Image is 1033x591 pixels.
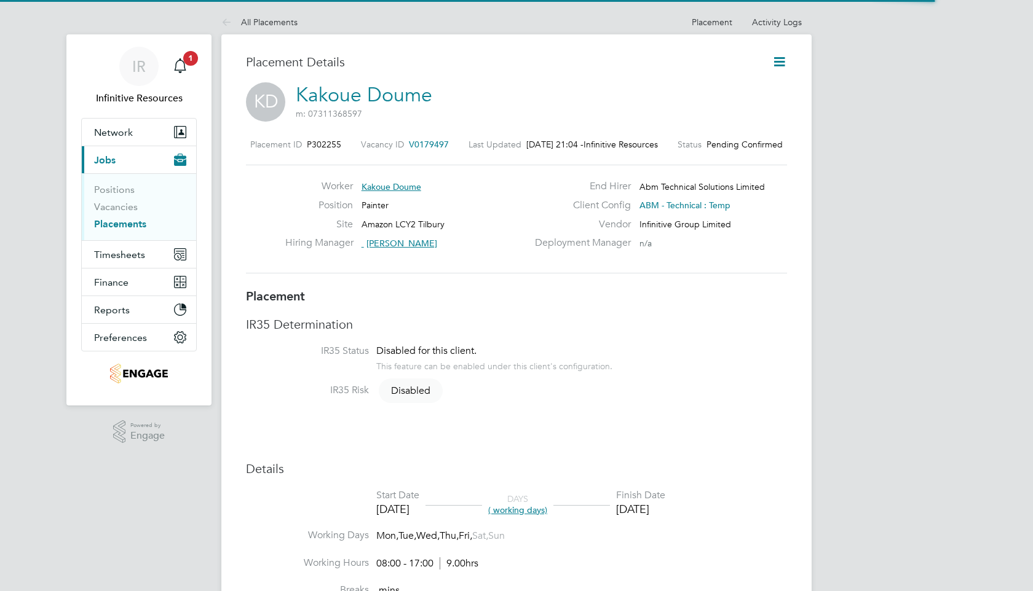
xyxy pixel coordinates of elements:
[528,218,631,231] label: Vendor
[376,345,477,357] span: Disabled for this client.
[94,276,129,288] span: Finance
[379,378,443,403] span: Disabled
[528,180,631,193] label: End Hirer
[246,461,787,477] h3: Details
[526,139,584,150] span: [DATE] 21:04 -
[376,557,478,570] div: 08:00 - 17:00
[82,268,196,295] button: Finance
[307,139,341,150] span: P302255
[296,83,432,107] a: Kakoue Doume
[440,557,478,569] span: 9.00hrs
[66,34,212,405] nav: Main navigation
[81,47,197,106] a: IRInfinitive Resources
[366,238,437,249] span: [PERSON_NAME]
[584,139,658,150] span: Infinitive Resources
[488,504,547,515] span: ( working days)
[94,218,146,230] a: Placements
[488,530,505,542] span: Sun
[81,364,197,383] a: Go to home page
[416,530,440,542] span: Wed,
[678,139,702,150] label: Status
[82,146,196,173] button: Jobs
[472,530,488,542] span: Sat,
[221,17,298,28] a: All Placements
[616,502,665,516] div: [DATE]
[528,237,631,249] label: Deployment Manager
[639,238,652,249] span: n/a
[285,218,353,231] label: Site
[82,296,196,323] button: Reports
[246,345,369,358] label: IR35 Status
[246,557,369,569] label: Working Hours
[376,530,398,542] span: Mon,
[130,431,165,441] span: Engage
[246,82,285,122] span: KD
[246,316,787,332] h3: IR35 Determination
[113,420,165,444] a: Powered byEngage
[440,530,459,542] span: Thu,
[246,529,369,542] label: Working Days
[692,17,732,28] a: Placement
[376,489,419,502] div: Start Date
[94,154,116,166] span: Jobs
[110,364,167,383] img: infinitivegroup-logo-retina.png
[94,332,147,343] span: Preferences
[81,91,197,106] span: Infinitive Resources
[183,51,198,66] span: 1
[82,119,196,146] button: Network
[94,184,135,195] a: Positions
[616,489,665,502] div: Finish Date
[742,139,783,150] span: Confirmed
[296,108,362,119] span: m: 07311368597
[361,139,404,150] label: Vacancy ID
[376,358,612,372] div: This feature can be enabled under this client's configuration.
[250,139,302,150] label: Placement ID
[82,173,196,240] div: Jobs
[459,530,472,542] span: Fri,
[285,180,353,193] label: Worker
[94,127,133,138] span: Network
[376,502,419,516] div: [DATE]
[82,324,196,351] button: Preferences
[398,530,416,542] span: Tue,
[246,289,305,303] b: Placement
[752,17,802,28] a: Activity Logs
[706,139,739,150] span: Pending
[94,304,130,316] span: Reports
[82,241,196,268] button: Timesheets
[285,199,353,212] label: Position
[94,201,138,213] a: Vacancies
[246,54,753,70] h3: Placement Details
[528,199,631,212] label: Client Config
[285,237,353,249] label: Hiring Manager
[168,47,192,86] a: 1
[94,249,145,260] span: Timesheets
[130,420,165,431] span: Powered by
[132,58,146,74] span: IR
[639,219,731,230] span: Infinitive Group Limited
[639,181,765,192] span: Abm Technical Solutions Limited
[482,493,553,515] div: DAYS
[362,200,389,211] span: Painter
[639,200,730,211] span: ABM - Technical : Temp
[409,139,449,150] span: V0179497
[246,384,369,397] label: IR35 Risk
[362,219,445,230] span: Amazon LCY2 Tilbury
[362,181,421,192] span: Kakoue Doume
[469,139,521,150] label: Last Updated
